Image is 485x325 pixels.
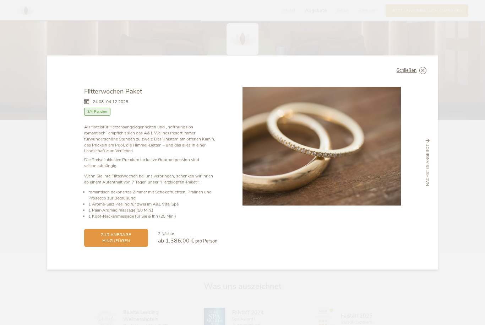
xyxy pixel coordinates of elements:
[88,189,217,201] li: romantisch dekoriertes Zimmer mit Schokofrüchten, Pralinen und Prosecco zur Begrüßung
[93,99,128,105] span: 24.08.-04.12.2025
[88,213,217,219] li: 1 Kopf-Nackenmassage für Sie & Ihn (25 Min.)
[84,124,217,154] p: Als für Herzensangelegenheiten und „hoffnungslos romantisch“ empfiehlt sich das A& L Wellnessreso...
[397,68,416,73] span: Schließen
[84,108,110,116] span: 3/4-Pension
[158,231,174,236] span: 7 Nächte
[89,136,152,142] strong: wunderschöne Stunden zu zweit
[84,87,142,96] span: Flitterwochen Paket
[243,87,401,206] img: Flitterwochen Paket
[425,144,431,186] span: nächstes Angebot
[88,201,217,207] li: 1 Aroma-Salz Peeling für zwei im A&L Vital Spa
[158,237,195,245] span: ab 1.386,00 €
[195,238,217,244] span: pro Person
[88,207,217,213] li: 1 Paar-Aromaölmassage (50 Min.)
[84,173,217,185] p: Wenn Sie Ihre Flitterwochen bei uns verbringen, schenken wir Ihnen ab einem Aufenthalt von 7 Tage...
[91,124,103,130] strong: Hotels
[84,157,217,169] p: Die Preise inklusive Premium Inclusive Gourmetpension sind saisonsabhängig.
[90,232,142,244] span: zur Anfrage hinzufügen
